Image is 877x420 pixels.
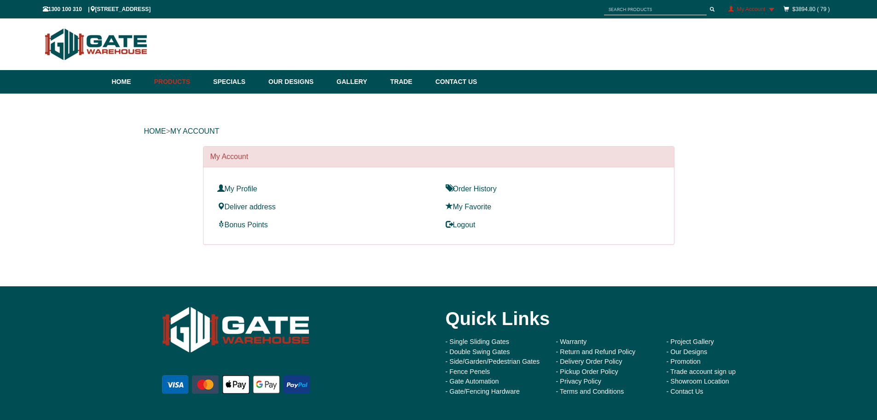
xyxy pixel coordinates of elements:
[446,203,492,211] a: My Favorite
[446,358,540,365] a: - Side/Garden/Pedestrian Gates
[332,70,385,94] a: Gallery
[144,117,733,146] div: >
[160,373,312,396] img: payment options
[264,70,332,94] a: Our Designs
[556,358,622,365] a: - Delivery Order Policy
[170,127,219,135] a: My Account
[446,348,510,355] a: - Double Swing Gates
[43,23,150,65] img: Gate Warehouse
[446,221,476,229] a: Logout
[667,358,701,365] a: - Promotion
[556,338,587,345] a: - Warranty
[203,147,674,167] div: My Account
[556,348,636,355] a: - Return and Refund Policy
[431,70,477,94] a: Contact Us
[667,338,714,345] a: - Project Gallery
[217,185,257,193] a: My Profile
[667,378,729,385] a: - Showroom Location
[446,368,490,375] a: - Fence Penels
[160,300,312,360] img: Gate Warehouse
[446,378,499,385] a: - Gate Automation
[446,388,520,395] a: - Gate/Fencing Hardware
[792,6,830,12] a: $3894.80 ( 79 )
[446,185,497,193] a: Order History
[446,300,763,337] div: Quick Links
[556,388,624,395] a: - Terms and Conditions
[446,338,509,345] a: - Single Sliding Gates
[150,70,209,94] a: Products
[217,203,276,211] a: Deliver address
[385,70,430,94] a: Trade
[667,388,703,395] a: - Contact Us
[112,70,150,94] a: Home
[556,378,601,385] a: - Privacy Policy
[667,368,736,375] a: - Trade account sign up
[737,6,765,12] span: My Account
[209,70,264,94] a: Specials
[604,4,707,15] input: SEARCH PRODUCTS
[144,127,166,135] a: HOME
[556,368,618,375] a: - Pickup Order Policy
[43,6,151,12] span: 1300 100 310 | [STREET_ADDRESS]
[217,221,268,229] a: Bonus Points
[667,348,708,355] a: - Our Designs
